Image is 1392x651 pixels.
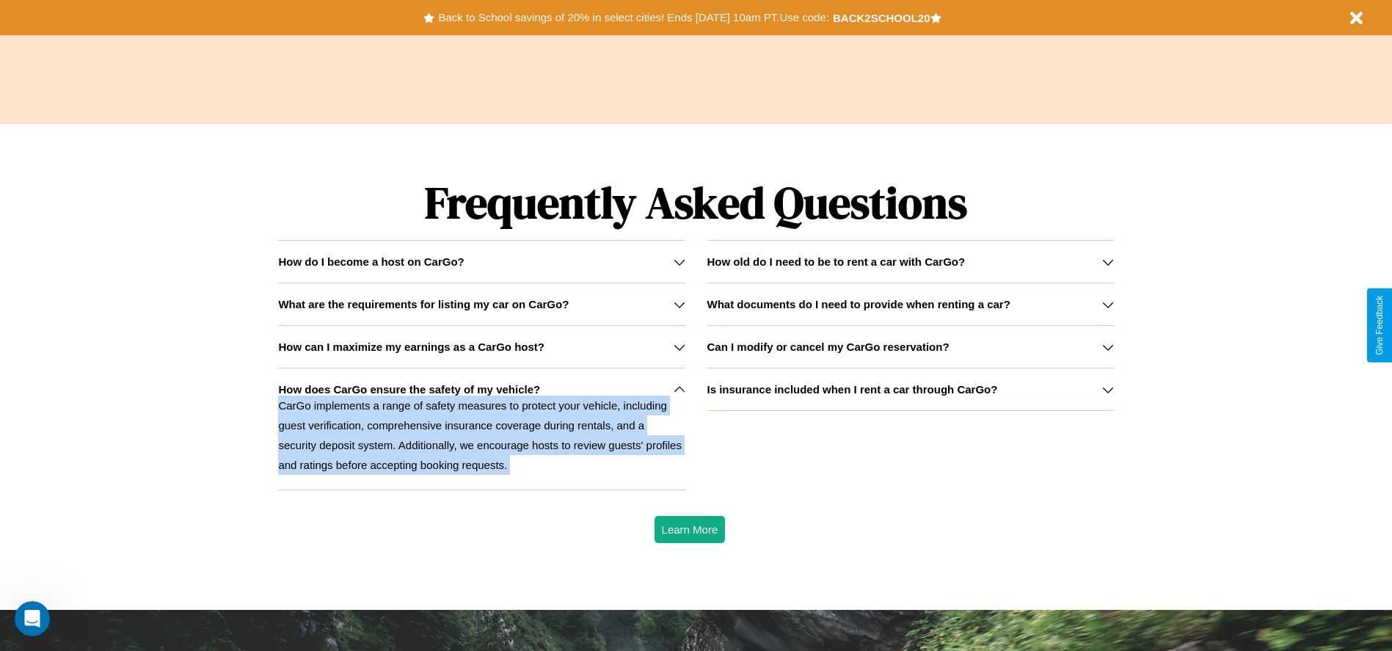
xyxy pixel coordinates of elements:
[707,255,966,268] h3: How old do I need to be to rent a car with CarGo?
[707,383,998,396] h3: Is insurance included when I rent a car through CarGo?
[278,396,685,475] p: CarGo implements a range of safety measures to protect your vehicle, including guest verification...
[278,255,464,268] h3: How do I become a host on CarGo?
[434,7,832,28] button: Back to School savings of 20% in select cities! Ends [DATE] 10am PT.Use code:
[833,12,930,24] b: BACK2SCHOOL20
[278,165,1113,240] h1: Frequently Asked Questions
[1374,296,1385,355] div: Give Feedback
[278,298,569,310] h3: What are the requirements for listing my car on CarGo?
[278,341,544,353] h3: How can I maximize my earnings as a CarGo host?
[15,601,50,636] iframe: Intercom live chat
[707,298,1010,310] h3: What documents do I need to provide when renting a car?
[278,383,540,396] h3: How does CarGo ensure the safety of my vehicle?
[655,516,726,543] button: Learn More
[707,341,950,353] h3: Can I modify or cancel my CarGo reservation?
